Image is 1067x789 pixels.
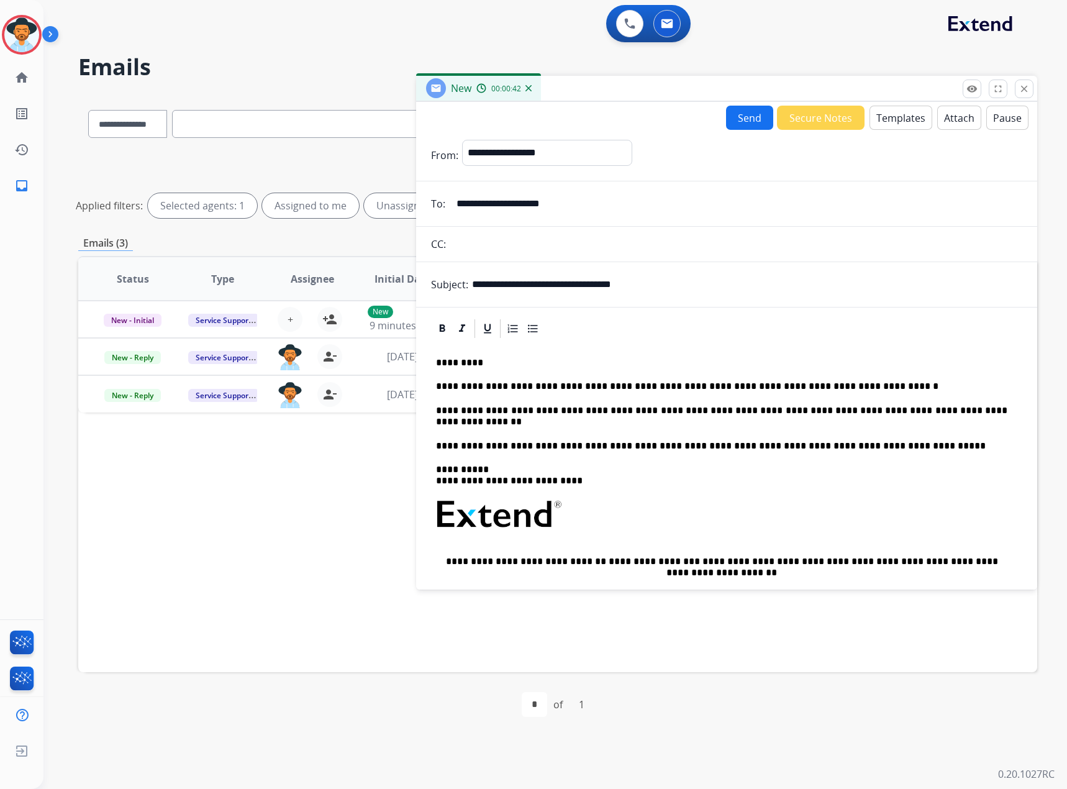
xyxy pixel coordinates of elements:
[14,70,29,85] mat-icon: home
[478,319,497,338] div: Underline
[322,349,337,364] mat-icon: person_remove
[431,277,468,292] p: Subject:
[431,196,445,211] p: To:
[431,237,446,252] p: CC:
[262,193,359,218] div: Assigned to me
[322,312,337,327] mat-icon: person_add
[553,697,563,712] div: of
[524,319,542,338] div: Bullet List
[992,83,1004,94] mat-icon: fullscreen
[14,142,29,157] mat-icon: history
[569,692,594,717] div: 1
[278,382,302,408] img: agent-avatar
[966,83,978,94] mat-icon: remove_red_eye
[726,106,773,130] button: Send
[288,312,293,327] span: +
[433,319,452,338] div: Bold
[4,17,39,52] img: avatar
[104,389,161,402] span: New - Reply
[188,389,259,402] span: Service Support
[431,148,458,163] p: From:
[104,351,161,364] span: New - Reply
[148,193,257,218] div: Selected agents: 1
[14,178,29,193] mat-icon: inbox
[370,319,436,332] span: 9 minutes ago
[278,344,302,370] img: agent-avatar
[278,307,302,332] button: +
[104,314,161,327] span: New - Initial
[291,271,334,286] span: Assignee
[78,55,1037,80] h2: Emails
[869,106,932,130] button: Templates
[777,106,865,130] button: Secure Notes
[322,387,337,402] mat-icon: person_remove
[78,235,133,251] p: Emails (3)
[1019,83,1030,94] mat-icon: close
[117,271,149,286] span: Status
[451,81,471,95] span: New
[375,271,430,286] span: Initial Date
[491,84,521,94] span: 00:00:42
[937,106,981,130] button: Attach
[368,306,393,318] p: New
[453,319,471,338] div: Italic
[387,350,418,363] span: [DATE]
[387,388,418,401] span: [DATE]
[364,193,444,218] div: Unassigned
[986,106,1028,130] button: Pause
[504,319,522,338] div: Ordered List
[76,198,143,213] p: Applied filters:
[188,314,259,327] span: Service Support
[14,106,29,121] mat-icon: list_alt
[211,271,234,286] span: Type
[998,767,1055,782] p: 0.20.1027RC
[188,351,259,364] span: Service Support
